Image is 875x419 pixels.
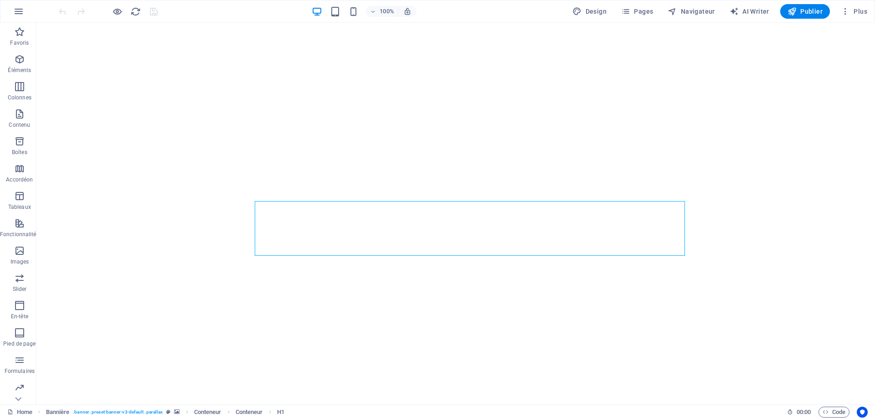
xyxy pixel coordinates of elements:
i: Cet élément est une présélection personnalisable. [166,409,170,414]
span: Navigateur [668,7,715,16]
span: 00 00 [797,407,811,418]
p: Formulaires [5,367,35,375]
span: Pages [621,7,653,16]
span: Cliquez pour sélectionner. Double-cliquez pour modifier. [46,407,70,418]
nav: breadcrumb [46,407,284,418]
span: Code [823,407,845,418]
p: En-tête [11,313,28,320]
button: Design [569,4,610,19]
p: Slider [13,285,27,293]
p: Colonnes [8,94,31,101]
span: : [803,409,804,415]
h6: Durée de la session [787,407,811,418]
p: Contenu [9,121,30,129]
button: reload [130,6,141,17]
i: Lors du redimensionnement, ajuster automatiquement le niveau de zoom en fonction de l'appareil sé... [403,7,412,16]
div: Design (Ctrl+Alt+Y) [569,4,610,19]
button: Cliquez ici pour quitter le mode Aperçu et poursuivre l'édition. [112,6,123,17]
span: Publier [787,7,823,16]
a: Cliquez pour annuler la sélection. Double-cliquez pour ouvrir Pages. [7,407,32,418]
h6: 100% [380,6,394,17]
p: Tableaux [8,203,31,211]
p: Accordéon [6,176,33,183]
button: Usercentrics [857,407,868,418]
span: Design [572,7,607,16]
span: . banner .preset-banner-v3-default .parallax [73,407,163,418]
button: Publier [780,4,830,19]
span: Cliquez pour sélectionner. Double-cliquez pour modifier. [236,407,263,418]
p: Images [10,258,29,265]
span: Cliquez pour sélectionner. Double-cliquez pour modifier. [194,407,221,418]
span: Plus [841,7,867,16]
span: AI Writer [730,7,769,16]
i: Actualiser la page [130,6,141,17]
p: Éléments [8,67,31,74]
button: 100% [366,6,398,17]
button: Navigateur [664,4,718,19]
p: Boîtes [12,149,27,156]
button: AI Writer [726,4,773,19]
button: Code [818,407,849,418]
button: Plus [837,4,871,19]
p: Favoris [10,39,29,47]
span: Cliquez pour sélectionner. Double-cliquez pour modifier. [277,407,284,418]
i: Cet élément contient un arrière-plan. [174,409,180,414]
button: Pages [618,4,657,19]
p: Pied de page [3,340,36,347]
